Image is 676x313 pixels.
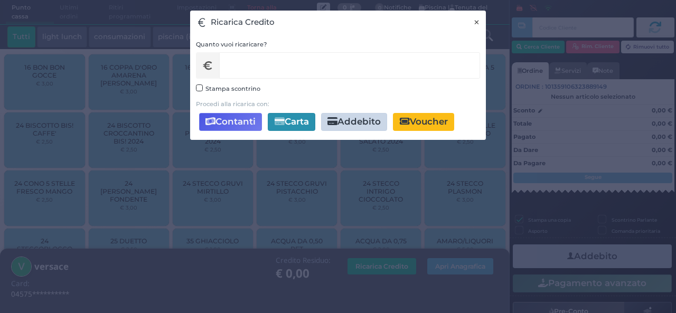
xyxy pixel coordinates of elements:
label: Procedi alla ricarica con: [196,100,480,109]
button: Carta [268,113,315,131]
button: Contanti [199,113,262,131]
label: Quanto vuoi ricaricare? [196,40,267,49]
span: Stampa scontrino [205,84,260,93]
span: × [473,16,480,28]
button: Voucher [393,113,454,131]
button: Addebito [321,113,387,131]
h3: Ricarica Credito [196,16,275,29]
